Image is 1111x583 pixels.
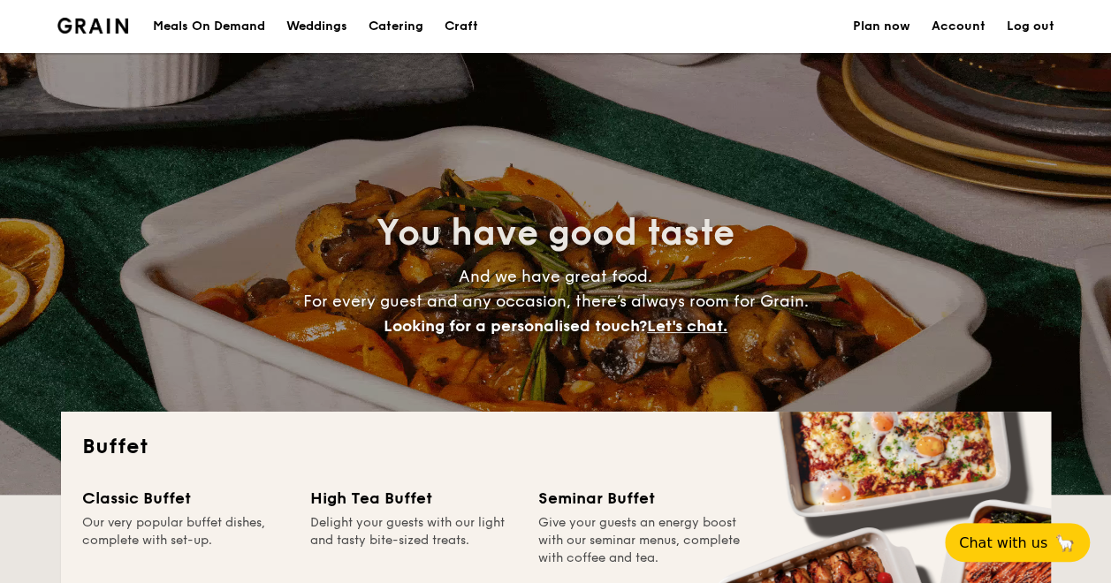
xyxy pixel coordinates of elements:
span: Let's chat. [647,316,727,336]
span: You have good taste [377,212,734,254]
div: Delight your guests with our light and tasty bite-sized treats. [310,514,517,567]
h2: Buffet [82,433,1030,461]
span: Chat with us [959,534,1047,551]
div: Classic Buffet [82,486,289,511]
div: Give your guests an energy boost with our seminar menus, complete with coffee and tea. [538,514,745,567]
div: Our very popular buffet dishes, complete with set-up. [82,514,289,567]
span: Looking for a personalised touch? [384,316,647,336]
a: Logotype [57,18,129,34]
div: High Tea Buffet [310,486,517,511]
div: Seminar Buffet [538,486,745,511]
button: Chat with us🦙 [945,523,1090,562]
img: Grain [57,18,129,34]
span: And we have great food. For every guest and any occasion, there’s always room for Grain. [303,267,809,336]
span: 🦙 [1054,533,1076,553]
